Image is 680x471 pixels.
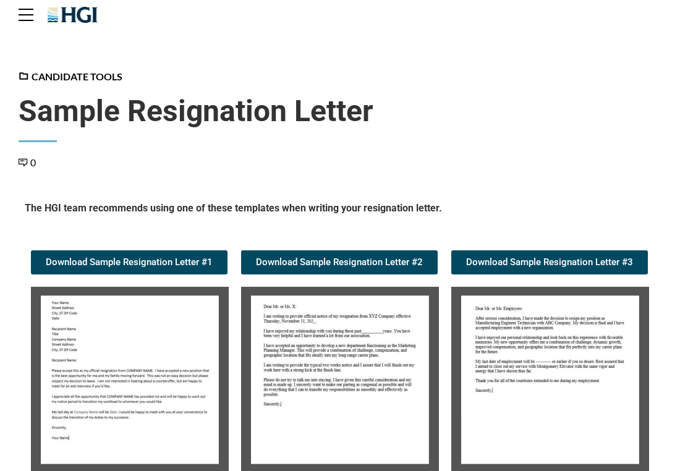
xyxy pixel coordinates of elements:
[19,70,122,82] a: Candidate Tools
[25,202,655,219] h5: The HGI team recommends using one of these templates when writing your resignation letter.
[19,156,36,168] a: 0
[31,250,227,274] a: Download Sample Resignation Letter #1
[241,250,438,274] a: Download Sample Resignation Letter #2
[451,250,648,274] a: Download Sample Resignation Letter #3
[256,258,423,267] span: Download Sample Resignation Letter #2
[46,258,213,267] span: Download Sample Resignation Letter #1
[19,93,661,129] span: Sample Resignation Letter
[466,258,633,267] span: Download Sample Resignation Letter #3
